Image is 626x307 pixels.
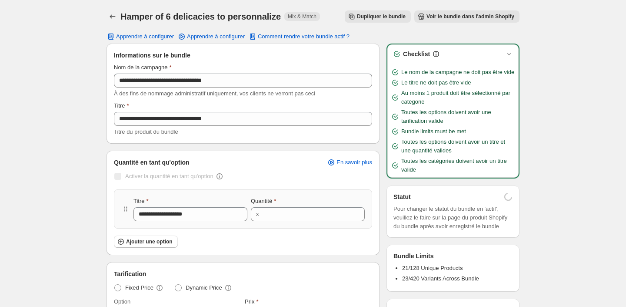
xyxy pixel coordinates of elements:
[393,205,513,231] span: Pour changer le statut du bundle en 'actif', veuillez le faire sur la page du produit Shopify du ...
[187,33,245,40] span: Apprendre à configurer
[114,270,146,278] span: Tarification
[401,68,514,77] span: Le nom de la campagne ne doit pas être vide
[402,265,463,271] span: 21/128 Unique Products
[357,13,406,20] span: Dupliquer le bundle
[401,138,515,155] span: Toutes les options doivent avoir un titre et une quantité valides
[114,236,178,248] button: Ajouter une option
[186,283,222,292] span: Dynamic Price
[125,283,153,292] span: Fixed Price
[243,30,355,43] button: Comment rendre votre bundle actif ?
[133,197,149,206] label: Titre
[251,197,276,206] label: Quantité
[426,13,514,20] span: Voir le bundle dans l'admin Shopify
[393,192,411,201] h3: Statut
[256,210,259,219] div: x
[114,128,178,135] span: Titre du produit du bundle
[245,297,258,306] label: Prix
[401,108,515,125] span: Toutes les options doivent avoir une tarification valide
[393,252,434,260] h3: Bundle Limits
[322,156,377,169] a: En savoir plus
[101,30,179,43] button: Apprendre à configurer
[107,10,119,23] button: Back
[126,238,173,245] span: Ajouter une option
[336,159,372,166] span: En savoir plus
[114,63,172,72] label: Nom de la campagne
[114,90,315,97] span: À des fins de nommage administratif uniquement, vos clients ne verront pas ceci
[401,78,471,87] span: Le titre ne doit pas être vide
[258,33,350,40] span: Comment rendre votre bundle actif ?
[401,127,466,136] span: Bundle limits must be met
[172,30,250,43] a: Apprendre à configurer
[114,297,130,306] label: Option
[403,50,430,58] h3: Checklist
[120,11,281,22] h1: Hamper of 6 delicacies to personnalize
[345,10,411,23] button: Dupliquer le bundle
[402,275,479,282] span: 23/420 Variants Across Bundle
[401,157,515,174] span: Toutes les catégories doivent avoir un titre valide
[114,101,129,110] label: Titre
[114,51,190,60] span: Informations sur le bundle
[125,173,213,179] span: Activer la quantité en tant qu'option
[116,33,174,40] span: Apprendre à configurer
[401,89,515,106] span: Au moins 1 produit doit être sélectionné par catégorie
[288,13,316,20] span: Mix & Match
[114,158,190,167] span: Quantité en tant qu'option
[414,10,519,23] button: Voir le bundle dans l'admin Shopify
